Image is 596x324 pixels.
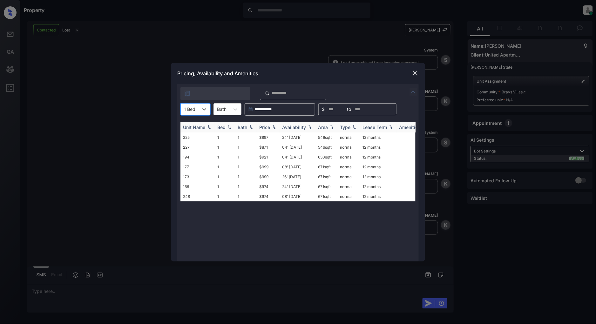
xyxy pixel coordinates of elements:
td: 227 [180,142,215,152]
div: Type [340,125,350,130]
td: $999 [257,162,280,172]
div: Bed [217,125,226,130]
div: Area [318,125,328,130]
td: 1 [215,142,235,152]
td: $921 [257,152,280,162]
td: $974 [257,192,280,201]
td: 225 [180,132,215,142]
div: Lease Term [362,125,387,130]
td: 1 [235,152,257,162]
td: $974 [257,182,280,192]
img: sorting [307,125,313,129]
td: 546 sqft [315,132,337,142]
img: close [412,70,418,76]
span: to [347,106,351,113]
td: 04' [DATE] [280,142,315,152]
span: $ [322,106,325,113]
img: icon-zuma [265,91,270,96]
td: 248 [180,192,215,201]
td: 08' [DATE] [280,192,315,201]
td: $897 [257,132,280,142]
div: Bath [238,125,247,130]
img: sorting [206,125,212,129]
td: 194 [180,152,215,162]
div: Unit Name [183,125,205,130]
td: 1 [235,132,257,142]
td: 12 months [360,172,396,182]
td: 12 months [360,142,396,152]
td: 12 months [360,182,396,192]
img: sorting [271,125,277,129]
div: Price [259,125,270,130]
div: Pricing, Availability and Amenities [171,63,425,84]
td: 1 [215,132,235,142]
td: 08' [DATE] [280,162,315,172]
td: 1 [215,182,235,192]
td: normal [337,182,360,192]
td: 671 sqft [315,172,337,182]
td: 12 months [360,162,396,172]
td: normal [337,132,360,142]
td: 1 [235,182,257,192]
td: $999 [257,172,280,182]
td: 1 [215,162,235,172]
td: 1 [215,192,235,201]
td: 1 [235,162,257,172]
td: 671 sqft [315,192,337,201]
td: 12 months [360,152,396,162]
img: sorting [351,125,357,129]
img: sorting [388,125,394,129]
td: 1 [235,192,257,201]
td: 173 [180,172,215,182]
td: 671 sqft [315,182,337,192]
td: normal [337,192,360,201]
td: $871 [257,142,280,152]
img: icon-zuma [410,88,417,96]
img: icon-zuma [184,90,191,97]
td: 1 [235,172,257,182]
td: 1 [235,142,257,152]
img: sorting [226,125,233,129]
td: normal [337,162,360,172]
td: 12 months [360,132,396,142]
td: 166 [180,182,215,192]
td: 546 sqft [315,142,337,152]
img: sorting [328,125,335,129]
td: 24' [DATE] [280,132,315,142]
td: 630 sqft [315,152,337,162]
td: 1 [215,152,235,162]
div: Amenities [399,125,420,130]
td: 24' [DATE] [280,182,315,192]
td: normal [337,142,360,152]
td: 177 [180,162,215,172]
td: 1 [215,172,235,182]
td: normal [337,152,360,162]
img: sorting [248,125,254,129]
div: Availability [282,125,306,130]
td: 26' [DATE] [280,172,315,182]
td: normal [337,172,360,182]
td: 04' [DATE] [280,152,315,162]
td: 12 months [360,192,396,201]
td: 671 sqft [315,162,337,172]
